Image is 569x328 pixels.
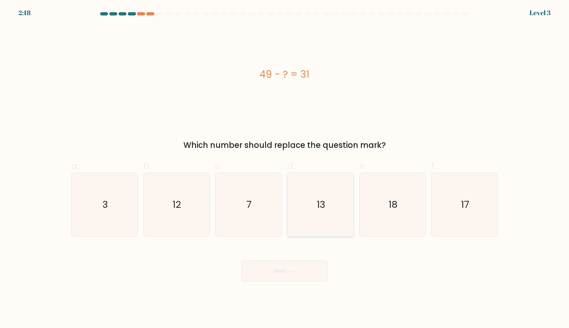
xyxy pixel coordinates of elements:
[215,159,222,172] span: c.
[431,159,436,172] span: f.
[317,198,325,211] text: 13
[242,260,327,282] button: Next
[461,198,469,211] text: 17
[75,139,494,151] div: Which number should replace the question mark?
[287,159,295,172] span: d.
[247,198,252,211] text: 7
[18,8,31,18] div: 2:18
[143,159,151,172] span: b.
[389,198,397,211] text: 18
[529,8,551,18] div: Level 3
[359,159,366,172] span: e.
[71,67,498,82] div: 49 - ? = 31
[102,198,108,211] text: 3
[71,159,79,172] span: a.
[173,198,181,211] text: 12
